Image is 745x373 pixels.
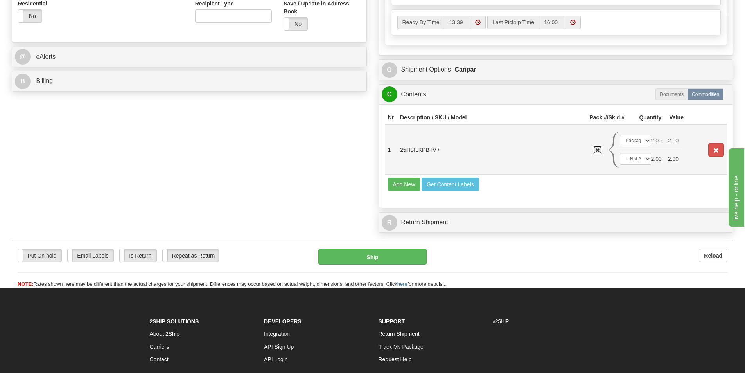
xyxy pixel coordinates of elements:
[487,16,539,29] label: Last Pickup Time
[379,344,424,350] a: Track My Package
[318,249,427,265] button: Ship
[636,110,666,125] th: Quantity
[397,110,586,125] th: Description / SKU / Model
[704,252,722,259] b: Reload
[150,318,199,324] strong: 2Ship Solutions
[264,344,294,350] a: API Sign Up
[666,110,688,125] th: Value
[18,249,61,262] label: Put On hold
[15,74,31,89] span: B
[665,132,682,150] td: 2.00
[385,110,397,125] th: Nr
[379,356,412,362] a: Request Help
[727,146,744,226] iframe: chat widget
[382,214,731,231] a: RReturn Shipment
[665,150,682,168] td: 2.00
[68,249,113,262] label: Email Labels
[451,66,476,73] strong: - Canpar
[382,215,397,231] span: R
[493,319,596,324] h6: #2SHIP
[6,5,72,14] div: live help - online
[382,62,397,78] span: O
[284,18,307,30] label: No
[15,49,364,65] a: @ eAlerts
[150,331,180,337] a: About 2Ship
[264,331,290,337] a: Integration
[655,88,688,100] label: Documents
[379,331,420,337] a: Return Shipment
[264,318,302,324] strong: Developers
[388,178,420,191] button: Add New
[648,132,665,150] td: 2.00
[699,249,727,262] button: Reload
[688,88,723,100] label: Commodities
[397,16,444,29] label: Ready By Time
[150,356,169,362] a: Contact
[18,10,42,22] label: No
[15,49,31,65] span: @
[382,62,731,78] a: OShipment Options- Canpar
[397,125,586,175] td: 25HSILKPB-IV /
[150,344,169,350] a: Carriers
[120,249,156,262] label: Is Return
[382,86,731,103] a: CContents
[382,86,397,102] span: C
[648,150,665,168] td: 2.00
[18,281,33,287] span: NOTE:
[397,281,408,287] a: here
[36,77,53,84] span: Billing
[422,178,479,191] button: Get Content Labels
[12,281,733,288] div: Rates shown here may be different than the actual charges for your shipment. Differences may occu...
[385,125,397,175] td: 1
[36,53,56,60] span: eAlerts
[379,318,405,324] strong: Support
[163,249,219,262] label: Repeat as Return
[15,73,364,89] a: B Billing
[264,356,288,362] a: API Login
[587,110,636,125] th: Pack #/Skid #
